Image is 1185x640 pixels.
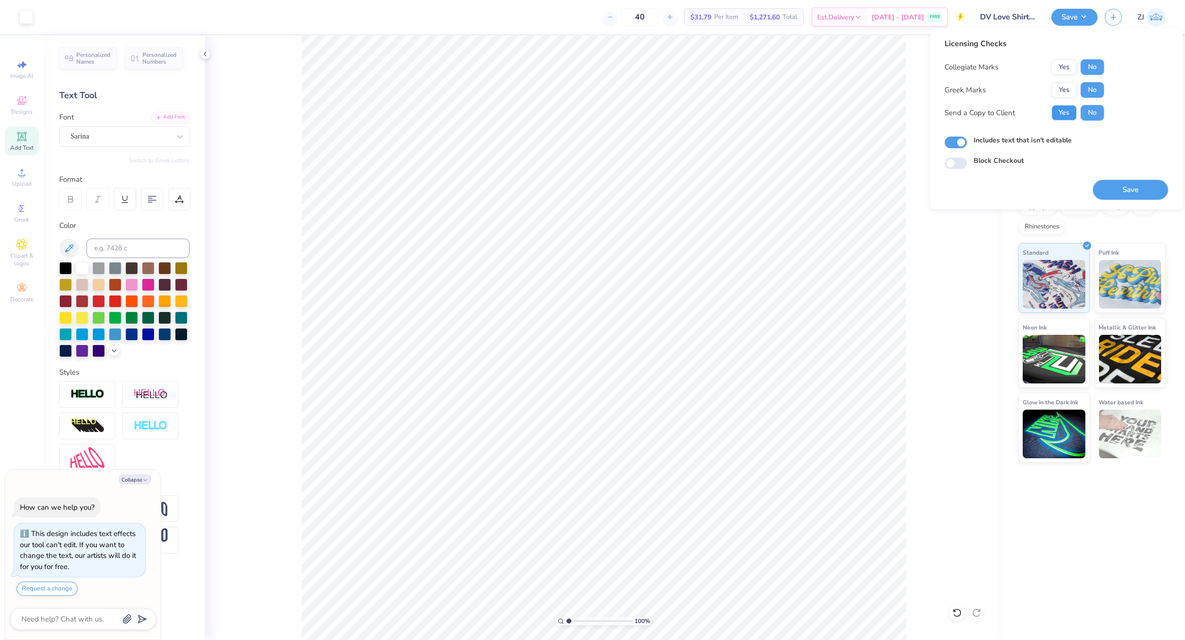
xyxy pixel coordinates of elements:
[750,12,780,22] span: $1,271.60
[134,388,168,400] img: Shadow
[20,529,136,571] div: This design includes text effects our tool can't edit. If you want to change the text, our artist...
[1081,59,1104,75] button: No
[1023,247,1048,258] span: Standard
[1137,8,1166,27] a: ZJ
[1137,12,1144,23] span: ZJ
[59,112,74,123] label: Font
[714,12,738,22] span: Per Item
[11,72,34,80] span: Image AI
[17,582,78,596] button: Request a change
[945,62,998,73] div: Collegiate Marks
[973,7,1044,27] input: Untitled Design
[945,85,986,96] div: Greek Marks
[10,144,34,152] span: Add Text
[11,108,33,116] span: Designs
[974,156,1024,166] label: Block Checkout
[945,107,1015,119] div: Send a Copy to Client
[70,447,104,468] img: Free Distort
[1051,105,1077,121] button: Yes
[1099,247,1119,258] span: Puff Ink
[1023,322,1047,332] span: Neon Ink
[945,38,1104,50] div: Licensing Checks
[621,8,659,26] input: – –
[5,252,39,267] span: Clipart & logos
[129,156,189,164] button: Switch to Greek Letters
[86,239,189,258] input: e.g. 7428 c
[134,420,168,432] img: Negative Space
[1018,220,1065,234] div: Rhinestones
[70,418,104,434] img: 3d Illusion
[59,367,189,378] div: Styles
[59,174,190,185] div: Format
[1099,397,1144,407] span: Water based Ink
[1023,260,1085,309] img: Standard
[15,216,30,224] span: Greek
[783,12,797,22] span: Total
[142,52,177,65] span: Personalized Numbers
[1023,397,1078,407] span: Glow in the Dark Ink
[1051,82,1077,98] button: Yes
[151,112,189,123] div: Add Font
[1023,410,1085,458] img: Glow in the Dark Ink
[1081,105,1104,121] button: No
[817,12,854,22] span: Est. Delivery
[930,14,940,20] span: FREE
[974,135,1072,145] label: Includes text that isn't editable
[10,295,34,303] span: Decorate
[872,12,924,22] span: [DATE] - [DATE]
[1147,8,1166,27] img: Zhor Junavee Antocan
[1081,82,1104,98] button: No
[1099,410,1162,458] img: Water based Ink
[1051,59,1077,75] button: Yes
[59,89,189,102] div: Text Tool
[1093,180,1168,200] button: Save
[1051,9,1098,26] button: Save
[12,180,32,188] span: Upload
[1099,322,1156,332] span: Metallic & Glitter Ink
[59,220,189,231] div: Color
[70,389,104,400] img: Stroke
[690,12,711,22] span: $31.79
[119,474,151,484] button: Collapse
[20,502,95,512] div: How can we help you?
[1023,335,1085,383] img: Neon Ink
[635,617,650,625] span: 100 %
[1099,260,1162,309] img: Puff Ink
[76,52,111,65] span: Personalized Names
[1099,335,1162,383] img: Metallic & Glitter Ink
